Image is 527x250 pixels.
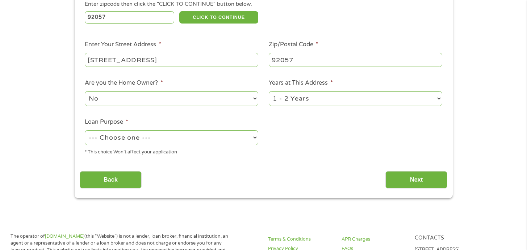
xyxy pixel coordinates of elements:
[85,118,128,126] label: Loan Purpose
[269,41,318,48] label: Zip/Postal Code
[268,236,333,243] a: Terms & Conditions
[85,79,163,87] label: Are you the Home Owner?
[415,235,480,242] h4: Contacts
[85,41,161,48] label: Enter Your Street Address
[342,236,406,243] a: APR Charges
[85,146,258,156] div: * This choice Won’t affect your application
[85,53,258,67] input: 1 Main Street
[85,0,442,8] div: Enter zipcode then click the "CLICK TO CONTINUE" button below.
[179,11,258,24] button: CLICK TO CONTINUE
[80,171,142,189] input: Back
[269,79,333,87] label: Years at This Address
[385,171,447,189] input: Next
[45,233,84,239] a: [DOMAIN_NAME]
[85,11,174,24] input: Enter Zipcode (e.g 01510)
